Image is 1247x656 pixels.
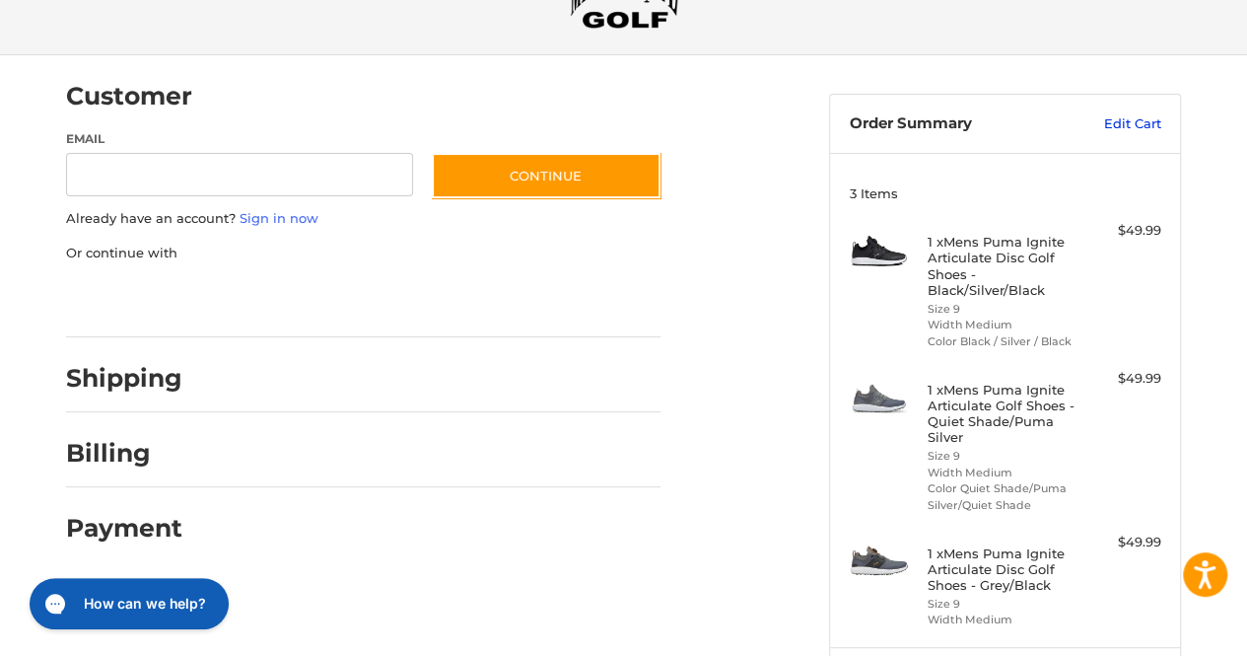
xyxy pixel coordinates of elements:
[928,612,1078,628] li: Width Medium
[850,114,1062,134] h3: Order Summary
[66,438,181,469] h2: Billing
[20,571,235,636] iframe: Gorgias live chat messenger
[1083,221,1161,241] div: $49.99
[928,546,1078,594] h4: 1 x Mens Puma Ignite Articulate Disc Golf Shoes - Grey/Black
[60,282,208,318] iframe: PayPal-paypal
[928,301,1078,318] li: Size 9
[66,81,192,111] h2: Customer
[432,153,660,198] button: Continue
[66,244,660,263] p: Or continue with
[240,210,318,226] a: Sign in now
[928,465,1078,481] li: Width Medium
[66,363,182,394] h2: Shipping
[928,596,1078,613] li: Size 9
[928,234,1078,298] h4: 1 x Mens Puma Ignite Articulate Disc Golf Shoes - Black/Silver/Black
[928,480,1078,513] li: Color Quiet Shade/Puma Silver/Quiet Shade
[850,185,1161,201] h3: 3 Items
[928,382,1078,446] h4: 1 x Mens Puma Ignite Articulate Golf Shoes - Quiet Shade/Puma Silver
[928,448,1078,465] li: Size 9
[66,513,182,544] h2: Payment
[66,209,660,229] p: Already have an account?
[928,317,1078,333] li: Width Medium
[928,333,1078,350] li: Color Black / Silver / Black
[227,282,375,318] iframe: PayPal-paylater
[1083,369,1161,389] div: $49.99
[1083,533,1161,552] div: $49.99
[394,282,542,318] iframe: PayPal-venmo
[1062,114,1161,134] a: Edit Cart
[66,130,413,148] label: Email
